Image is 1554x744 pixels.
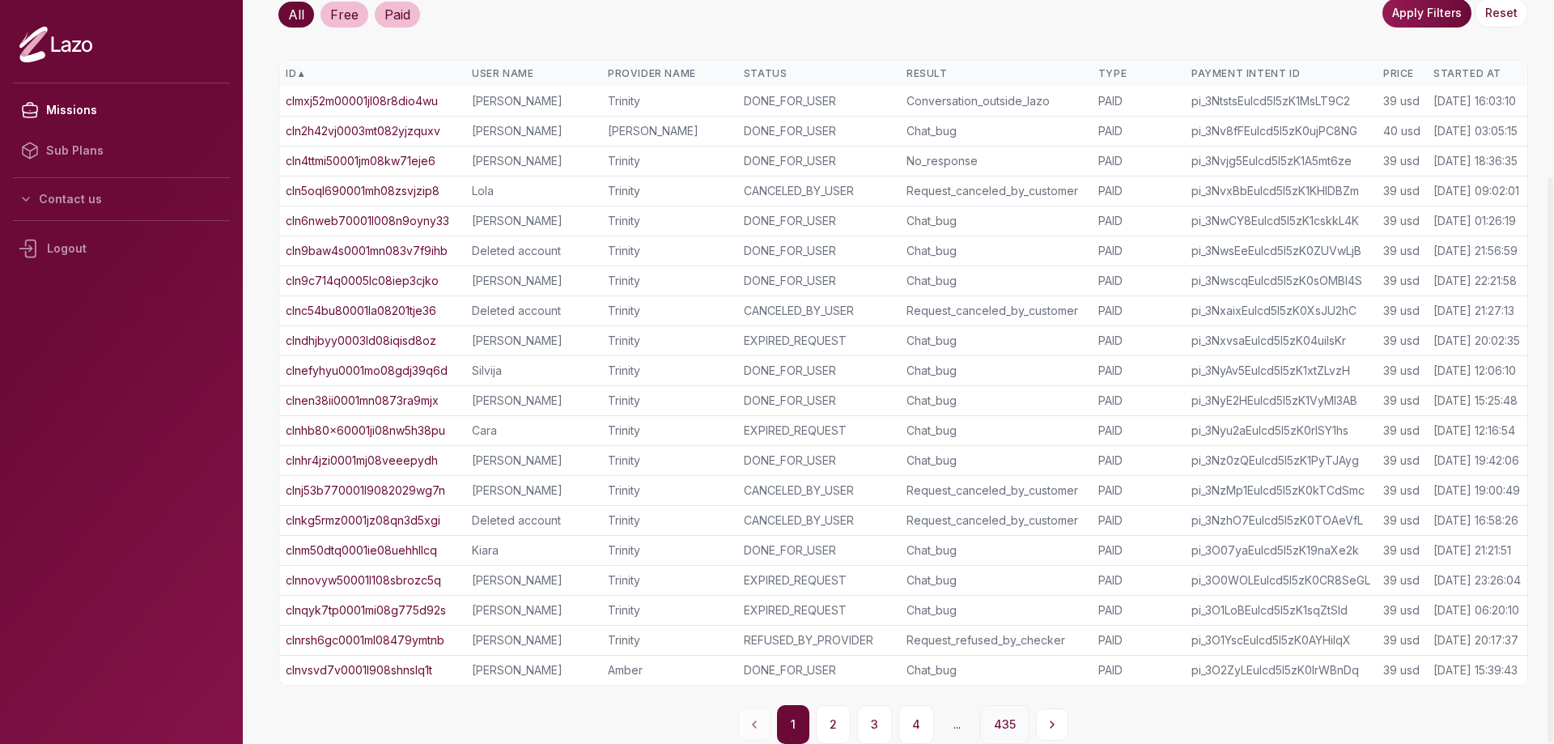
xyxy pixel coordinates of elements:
[1191,423,1370,439] div: pi_3Nyu2aEulcd5I5zK0rlSY1hs
[286,542,437,559] a: clnm50dtq0001ie08uehhllcq
[1098,93,1178,109] div: PAID
[906,453,1085,469] div: Chat_bug
[1383,303,1420,319] div: 39 usd
[744,303,894,319] div: CANCELED_BY_USER
[898,705,934,744] button: 4
[472,483,595,499] div: [PERSON_NAME]
[278,2,314,28] div: All
[1098,423,1178,439] div: PAID
[472,572,595,589] div: [PERSON_NAME]
[608,602,731,619] div: Trinity
[744,483,894,499] div: CANCELED_BY_USER
[608,483,731,499] div: Trinity
[906,183,1085,199] div: Request_canceled_by_customer
[744,363,894,379] div: DONE_FOR_USER
[1383,183,1420,199] div: 39 usd
[1191,243,1370,259] div: pi_3NwsEeEulcd5I5zK0ZUVwLjB
[13,185,230,214] button: Contact us
[286,333,436,349] a: clndhjbyy0003ld08iqisd8oz
[1433,393,1518,409] div: [DATE] 15:25:48
[1191,662,1370,678] div: pi_3O2ZyLEulcd5I5zK0lrWBnDq
[1433,183,1519,199] div: [DATE] 09:02:01
[13,227,230,270] div: Logout
[816,705,851,744] button: 2
[608,363,731,379] div: Trinity
[13,90,230,130] a: Missions
[906,243,1085,259] div: Chat_bug
[1036,708,1068,741] button: Next page
[472,153,595,169] div: [PERSON_NAME]
[906,572,1085,589] div: Chat_bug
[608,333,731,349] div: Trinity
[1383,632,1420,648] div: 39 usd
[906,483,1085,499] div: Request_canceled_by_customer
[1098,213,1178,229] div: PAID
[472,303,595,319] div: Deleted account
[906,333,1085,349] div: Chat_bug
[1191,153,1370,169] div: pi_3Nvjg5Eulcd5I5zK1A5mt6ze
[321,2,368,28] div: Free
[1098,153,1178,169] div: PAID
[608,303,731,319] div: Trinity
[1191,123,1370,139] div: pi_3Nv8fFEulcd5I5zK0ujPC8NG
[1098,243,1178,259] div: PAID
[472,662,595,678] div: [PERSON_NAME]
[472,542,595,559] div: Kiara
[608,93,731,109] div: Trinity
[1383,423,1420,439] div: 39 usd
[1383,153,1420,169] div: 39 usd
[1098,393,1178,409] div: PAID
[1433,123,1518,139] div: [DATE] 03:05:15
[472,393,595,409] div: [PERSON_NAME]
[906,393,1085,409] div: Chat_bug
[980,705,1030,744] button: 435
[1433,273,1517,289] div: [DATE] 22:21:58
[1191,93,1370,109] div: pi_3NtstsEulcd5I5zK1MsLT9C2
[1383,333,1420,349] div: 39 usd
[744,572,894,589] div: EXPIRED_REQUEST
[13,130,230,171] a: Sub Plans
[906,123,1085,139] div: Chat_bug
[1191,183,1370,199] div: pi_3NvxBbEulcd5I5zK1KHIDBZm
[286,243,448,259] a: cln9baw4s0001mn083v7f9ihb
[1383,393,1420,409] div: 39 usd
[286,93,438,109] a: clmxj52m00001jl08r8dio4wu
[744,183,894,199] div: CANCELED_BY_USER
[1433,153,1518,169] div: [DATE] 18:36:35
[1433,572,1521,589] div: [DATE] 23:26:04
[608,632,731,648] div: Trinity
[1098,303,1178,319] div: PAID
[1433,662,1518,678] div: [DATE] 15:39:43
[1433,632,1518,648] div: [DATE] 20:17:37
[472,273,595,289] div: [PERSON_NAME]
[1191,213,1370,229] div: pi_3NwCY8Eulcd5I5zK1cskkL4K
[286,363,448,379] a: clnefyhyu0001mo08gdj39q6d
[1383,363,1420,379] div: 39 usd
[1433,423,1515,439] div: [DATE] 12:16:54
[1191,542,1370,559] div: pi_3O07yaEulcd5I5zK19naXe2k
[777,705,809,744] button: 1
[472,632,595,648] div: [PERSON_NAME]
[472,363,595,379] div: Silvija
[286,662,432,678] a: clnvsvd7v0001l908shnslq1t
[472,213,595,229] div: [PERSON_NAME]
[744,542,894,559] div: DONE_FOR_USER
[608,453,731,469] div: Trinity
[1383,213,1420,229] div: 39 usd
[1191,512,1370,529] div: pi_3NzhO7Eulcd5I5zK0TOAeVfL
[1433,243,1518,259] div: [DATE] 21:56:59
[906,602,1085,619] div: Chat_bug
[472,602,595,619] div: [PERSON_NAME]
[472,93,595,109] div: [PERSON_NAME]
[1098,662,1178,678] div: PAID
[906,213,1085,229] div: Chat_bug
[1098,453,1178,469] div: PAID
[1191,572,1370,589] div: pi_3O0WOLEulcd5I5zK0CR8SeGL
[1433,363,1516,379] div: [DATE] 12:06:10
[857,705,892,744] button: 3
[1191,363,1370,379] div: pi_3NyAv5Eulcd5I5zK1xtZLvzH
[1433,213,1516,229] div: [DATE] 01:26:19
[1191,67,1370,80] div: Payment Intent ID
[940,710,974,739] span: ...
[472,453,595,469] div: [PERSON_NAME]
